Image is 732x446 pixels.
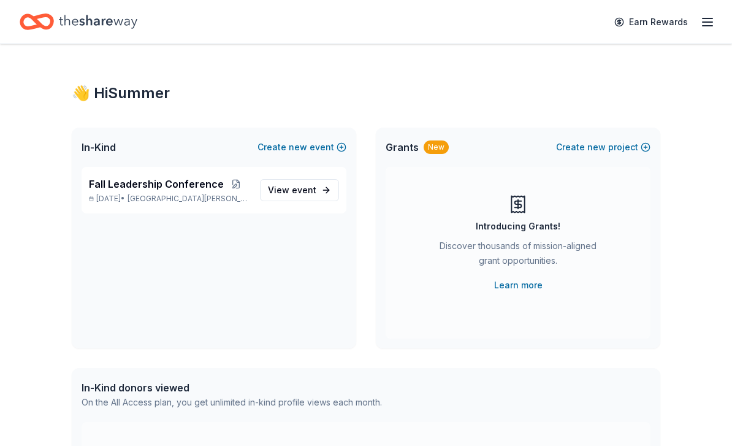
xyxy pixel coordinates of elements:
div: On the All Access plan, you get unlimited in-kind profile views each month. [82,395,382,410]
span: In-Kind [82,140,116,155]
span: View [268,183,316,198]
a: View event [260,179,339,201]
a: Home [20,7,137,36]
div: New [424,140,449,154]
div: Introducing Grants! [476,219,560,234]
span: [GEOGRAPHIC_DATA][PERSON_NAME], [GEOGRAPHIC_DATA] [128,194,250,204]
div: 👋 Hi Summer [72,83,660,103]
a: Earn Rewards [607,11,695,33]
span: Grants [386,140,419,155]
span: new [289,140,307,155]
button: Createnewproject [556,140,650,155]
div: Discover thousands of mission-aligned grant opportunities. [435,239,601,273]
button: Createnewevent [257,140,346,155]
span: event [292,185,316,195]
span: new [587,140,606,155]
span: Fall Leadership Conference [89,177,224,191]
a: Learn more [494,278,543,293]
div: In-Kind donors viewed [82,380,382,395]
p: [DATE] • [89,194,250,204]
